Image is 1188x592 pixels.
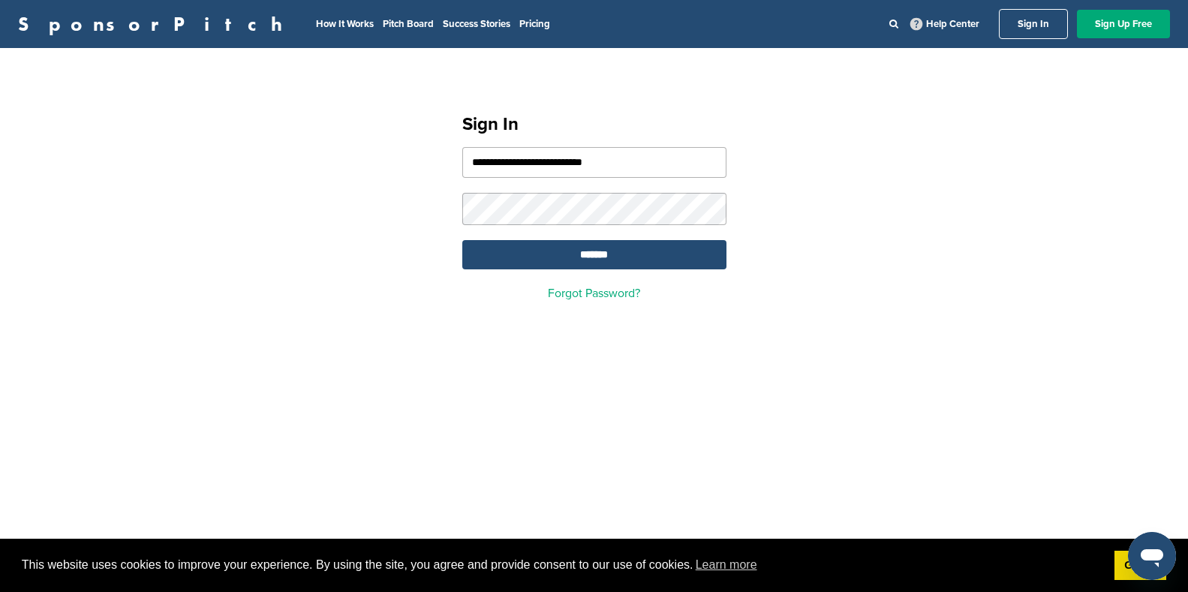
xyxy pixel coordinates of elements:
a: Sign Up Free [1077,10,1170,38]
a: Pitch Board [383,18,434,30]
a: How It Works [316,18,374,30]
iframe: Button to launch messaging window [1128,532,1176,580]
span: This website uses cookies to improve your experience. By using the site, you agree and provide co... [22,554,1102,576]
a: learn more about cookies [693,554,759,576]
a: Forgot Password? [548,286,640,301]
a: Pricing [519,18,550,30]
a: SponsorPitch [18,14,292,34]
h1: Sign In [462,111,726,138]
a: dismiss cookie message [1114,551,1166,581]
a: Help Center [907,15,982,33]
a: Success Stories [443,18,510,30]
a: Sign In [999,9,1068,39]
